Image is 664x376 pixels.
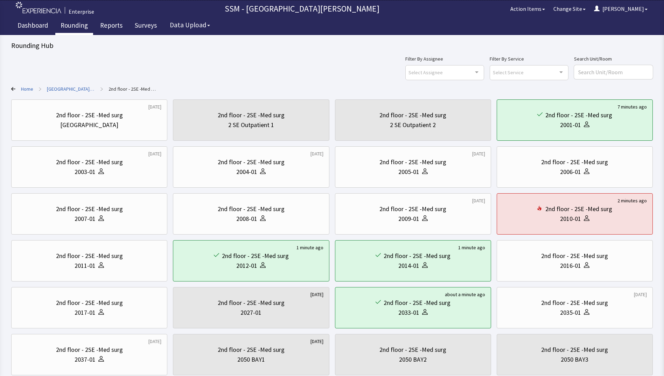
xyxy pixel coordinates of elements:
div: 2033-01 [398,308,419,318]
div: [DATE] [472,150,485,157]
div: 2nd floor - 2SE -Med surg [222,251,289,261]
div: 2nd floor - 2SE -Med surg [218,204,285,214]
span: Select Assignee [408,68,443,76]
div: 2nd floor - 2SE -Med surg [384,298,450,308]
div: [DATE] [148,338,161,345]
div: 2035-01 [560,308,581,318]
div: 2 SE Outpatient 2 [390,120,436,130]
div: 2nd floor - 2SE -Med surg [56,157,123,167]
div: 2nd floor - 2SE -Med surg [56,251,123,261]
div: 2nd floor - 2SE -Med surg [218,110,285,120]
div: 2027-01 [240,308,261,318]
div: 2017-01 [75,308,96,318]
div: 2037-01 [75,355,96,364]
input: Search Unit/Room [574,65,653,79]
div: 2nd floor - 2SE -Med surg [379,204,446,214]
div: 2014-01 [398,261,419,271]
div: 2016-01 [560,261,581,271]
div: 2nd floor - 2SE -Med surg [56,298,123,308]
div: 2nd floor - 2SE -Med surg [56,204,123,214]
a: St. Anthony Hospital [47,85,95,92]
a: Reports [95,18,128,35]
div: 1 minute ago [296,244,323,251]
div: 2004-01 [236,167,257,177]
div: 2nd floor - 2SE -Med surg [541,345,608,355]
div: [DATE] [634,291,647,298]
div: [DATE] [148,150,161,157]
span: Select Service [493,68,524,76]
div: 2010-01 [560,214,581,224]
div: 2nd floor - 2SE -Med surg [218,298,285,308]
label: Filter By Assignee [405,55,484,63]
p: SSM - [GEOGRAPHIC_DATA][PERSON_NAME] [98,3,506,14]
div: Enterprise [69,7,94,16]
div: 2001-01 [560,120,581,130]
div: 2nd floor - 2SE -Med surg [541,298,608,308]
div: 2 SE Outpatient 1 [228,120,274,130]
div: 2050 BAY1 [237,355,265,364]
div: 2012-01 [236,261,257,271]
div: 2 minutes ago [617,197,647,204]
div: 7 minutes ago [617,103,647,110]
div: 2009-01 [398,214,419,224]
div: 2050 BAY3 [561,355,588,364]
div: [DATE] [310,338,323,345]
div: Rounding Hub [11,41,653,50]
div: 2003-01 [75,167,96,177]
div: 2nd floor - 2SE -Med surg [384,251,450,261]
button: Action Items [506,2,549,16]
div: 2nd floor - 2SE -Med surg [545,204,612,214]
div: 2006-01 [560,167,581,177]
button: Data Upload [166,19,214,32]
div: [DATE] [472,197,485,204]
div: 2nd floor - 2SE -Med surg [379,345,446,355]
div: 2nd floor - 2SE -Med surg [379,157,446,167]
div: 2050 BAY2 [399,355,427,364]
a: 2nd floor - 2SE -Med surg [109,85,156,92]
button: [PERSON_NAME] [590,2,652,16]
div: about a minute ago [445,291,485,298]
span: > [39,82,41,96]
a: Dashboard [12,18,54,35]
div: 2007-01 [75,214,96,224]
div: 2nd floor - 2SE -Med surg [379,110,446,120]
div: 2nd floor - 2SE -Med surg [56,110,123,120]
div: 2nd floor - 2SE -Med surg [218,157,285,167]
div: 2nd floor - 2SE -Med surg [545,110,612,120]
div: 1 minute ago [458,244,485,251]
div: 2nd floor - 2SE -Med surg [541,251,608,261]
div: 2011-01 [75,261,96,271]
a: Surveys [130,18,162,35]
span: > [100,82,103,96]
div: [DATE] [148,103,161,110]
label: Search Unit/Room [574,55,653,63]
div: 2nd floor - 2SE -Med surg [541,157,608,167]
a: Rounding [55,18,93,35]
div: [GEOGRAPHIC_DATA] [60,120,118,130]
div: 2nd floor - 2SE -Med surg [56,345,123,355]
div: 2008-01 [236,214,257,224]
a: Home [21,85,33,92]
img: experiencia_logo.png [16,2,61,13]
label: Filter By Service [490,55,568,63]
div: [DATE] [310,150,323,157]
div: [DATE] [310,291,323,298]
div: 2nd floor - 2SE -Med surg [218,345,285,355]
div: 2005-01 [398,167,419,177]
button: Change Site [549,2,590,16]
